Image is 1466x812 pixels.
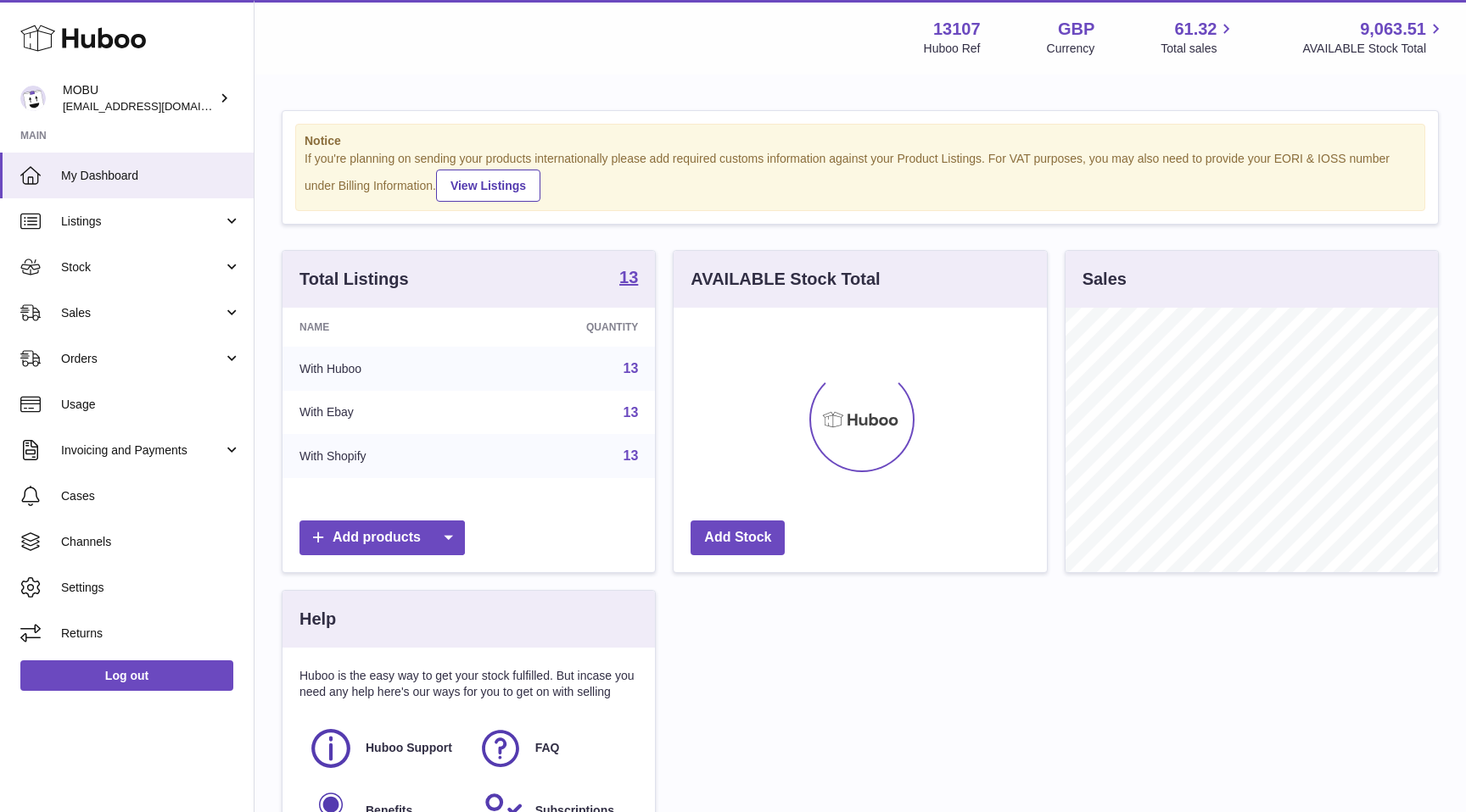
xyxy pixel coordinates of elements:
[1083,268,1127,291] h3: Sales
[61,626,241,642] span: Returns
[436,170,540,202] a: View Listings
[619,269,638,289] a: 13
[1161,41,1236,57] span: Total sales
[61,168,241,184] span: My Dashboard
[1302,41,1446,57] span: AVAILABLE Stock Total
[933,18,981,41] strong: 13107
[61,488,241,504] span: Cases
[1058,18,1094,41] strong: GBP
[366,740,452,756] span: Huboo Support
[283,347,484,391] td: With Huboo
[691,268,880,291] h3: AVAILABLE Stock Total
[63,99,249,113] span: [EMAIL_ADDRESS][DOMAIN_NAME]
[624,405,639,420] a: 13
[61,580,241,596] span: Settings
[299,268,409,291] h3: Total Listings
[63,82,215,114] div: MOBU
[20,660,233,691] a: Log out
[283,308,484,347] th: Name
[61,305,223,321] span: Sales
[624,361,639,375] a: 13
[305,133,1416,149] strong: Notice
[1047,41,1095,57] div: Currency
[305,151,1416,202] div: If you're planning on sending your products internationally please add required customs informati...
[535,740,560,756] span: FAQ
[1161,18,1236,57] a: 61.32 Total sales
[484,308,655,347] th: Quantity
[308,726,461,771] a: Huboo Support
[61,534,241,550] span: Channels
[924,41,981,57] div: Huboo Ref
[20,86,46,111] img: mo@mobu.co.uk
[478,726,630,771] a: FAQ
[61,442,223,459] span: Invoicing and Payments
[61,351,223,367] span: Orders
[61,214,223,230] span: Listings
[624,448,639,463] a: 13
[299,608,336,631] h3: Help
[61,259,223,275] span: Stock
[1174,18,1217,41] span: 61.32
[299,668,638,700] p: Huboo is the easy way to get your stock fulfilled. But incase you need any help here's our ways f...
[299,520,465,555] a: Add products
[1360,18,1426,41] span: 9,063.51
[691,520,785,555] a: Add Stock
[283,434,484,478] td: With Shopify
[61,397,241,413] span: Usage
[619,269,638,286] strong: 13
[283,391,484,435] td: With Ebay
[1302,18,1446,57] a: 9,063.51 AVAILABLE Stock Total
